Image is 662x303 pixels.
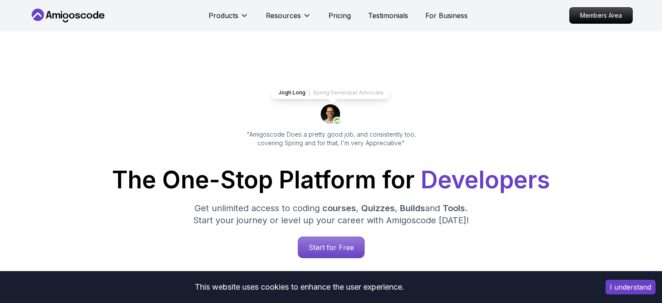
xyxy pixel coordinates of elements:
button: Accept cookies [606,280,656,294]
p: Start for Free [298,237,364,258]
p: Get unlimited access to coding , , and . Start your journey or level up your career with Amigosco... [186,202,476,226]
a: For Business [425,10,468,21]
span: Developers [421,166,550,194]
iframe: chat widget [626,269,653,294]
p: "Amigoscode Does a pretty good job, and consistently too, covering Spring and for that, I'm very ... [234,130,428,147]
a: Testimonials [368,10,408,21]
p: Resources [266,10,301,21]
span: courses [322,203,356,213]
h1: The One-Stop Platform for [36,168,626,192]
span: Quizzes [361,203,395,213]
p: Jogh Long [278,89,306,96]
a: Members Area [569,7,633,24]
div: This website uses cookies to enhance the user experience. [6,278,593,297]
a: Start for Free [298,237,365,258]
a: Pricing [328,10,351,21]
span: Builds [400,203,425,213]
button: Products [209,10,249,28]
button: Resources [266,10,311,28]
img: josh long [321,104,341,125]
p: Spring Developer Advocate [313,89,384,96]
span: Tools [443,203,465,213]
iframe: chat widget [498,113,653,264]
p: Members Area [570,8,632,23]
p: Products [209,10,238,21]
